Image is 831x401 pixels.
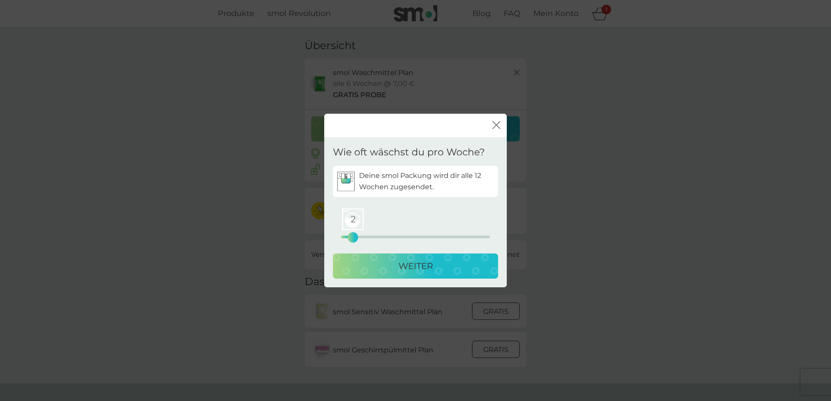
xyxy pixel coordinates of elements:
p: WEITER [399,259,433,273]
button: WEITER [333,253,498,279]
p: Deine smol Packung wird dir alle 12 Wochen zugesendet. [359,170,494,192]
p: Wie oft wäschst du pro Woche? [333,146,485,159]
span: 2 [342,208,364,230]
button: Schließen [492,121,500,130]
